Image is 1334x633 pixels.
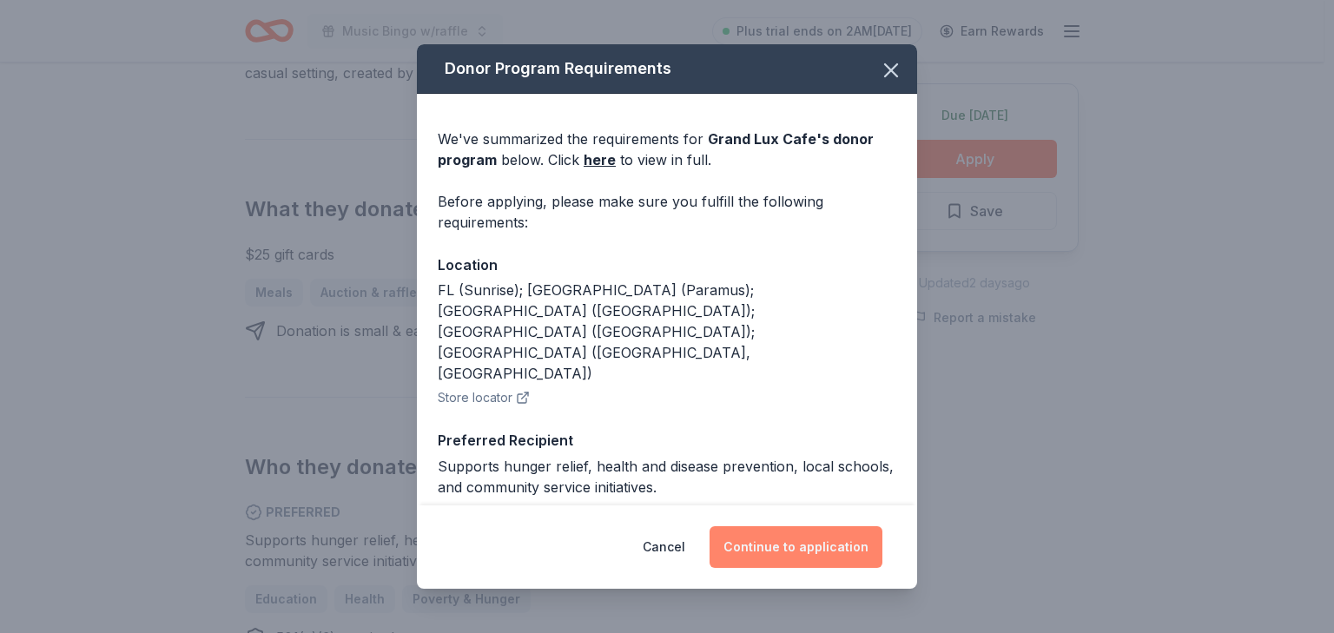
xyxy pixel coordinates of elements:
div: Supports hunger relief, health and disease prevention, local schools, and community service initi... [438,456,896,498]
div: We've summarized the requirements for below. Click to view in full. [438,129,896,170]
div: Preferred Recipient [438,429,896,452]
div: Donor Program Requirements [417,44,917,94]
button: Continue to application [710,526,882,568]
a: here [584,149,616,170]
button: Store locator [438,387,530,408]
div: Before applying, please make sure you fulfill the following requirements: [438,191,896,233]
div: FL (Sunrise); [GEOGRAPHIC_DATA] (Paramus); [GEOGRAPHIC_DATA] ([GEOGRAPHIC_DATA]); [GEOGRAPHIC_DAT... [438,280,896,384]
div: Location [438,254,896,276]
button: Cancel [643,526,685,568]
